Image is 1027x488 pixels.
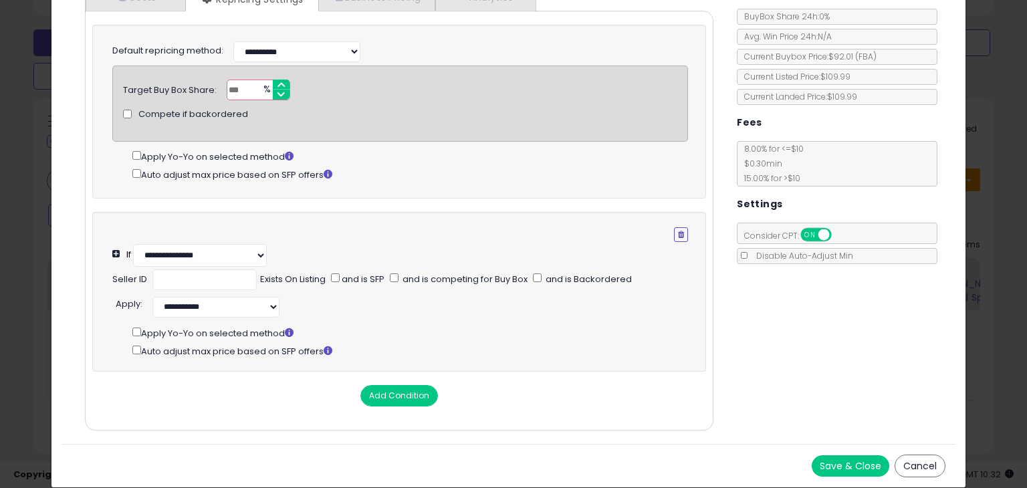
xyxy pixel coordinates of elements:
span: Consider CPT: [737,230,849,241]
div: Apply Yo-Yo on selected method [132,148,688,164]
div: Auto adjust max price based on SFP offers [132,166,688,182]
button: Cancel [895,455,945,477]
span: $0.30 min [737,158,782,169]
div: Apply Yo-Yo on selected method [132,325,699,340]
button: Add Condition [360,385,438,406]
span: ( FBA ) [855,51,877,62]
h5: Settings [737,196,782,213]
span: Apply [116,297,140,310]
div: Exists On Listing [260,273,326,286]
h5: Fees [737,114,762,131]
div: Auto adjust max price based on SFP offers [132,343,699,358]
span: and is Backordered [544,273,632,285]
span: Disable Auto-Adjust Min [750,250,853,261]
span: ON [802,229,818,241]
span: and is SFP [340,273,384,285]
span: OFF [830,229,851,241]
span: BuyBox Share 24h: 0% [737,11,830,22]
label: Default repricing method: [112,45,223,57]
span: and is competing for Buy Box [401,273,528,285]
button: Save & Close [812,455,889,477]
span: $92.01 [828,51,877,62]
span: 15.00 % for > $10 [737,172,800,184]
div: Seller ID [112,273,147,286]
span: Current Listed Price: $109.99 [737,71,850,82]
span: Current Buybox Price: [737,51,877,62]
span: % [255,80,277,100]
div: Target Buy Box Share: [123,80,217,97]
span: Compete if backordered [138,108,248,121]
i: Remove Condition [678,231,684,239]
span: Avg. Win Price 24h: N/A [737,31,832,42]
span: 8.00 % for <= $10 [737,143,804,184]
span: Current Landed Price: $109.99 [737,91,857,102]
div: : [116,293,142,311]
